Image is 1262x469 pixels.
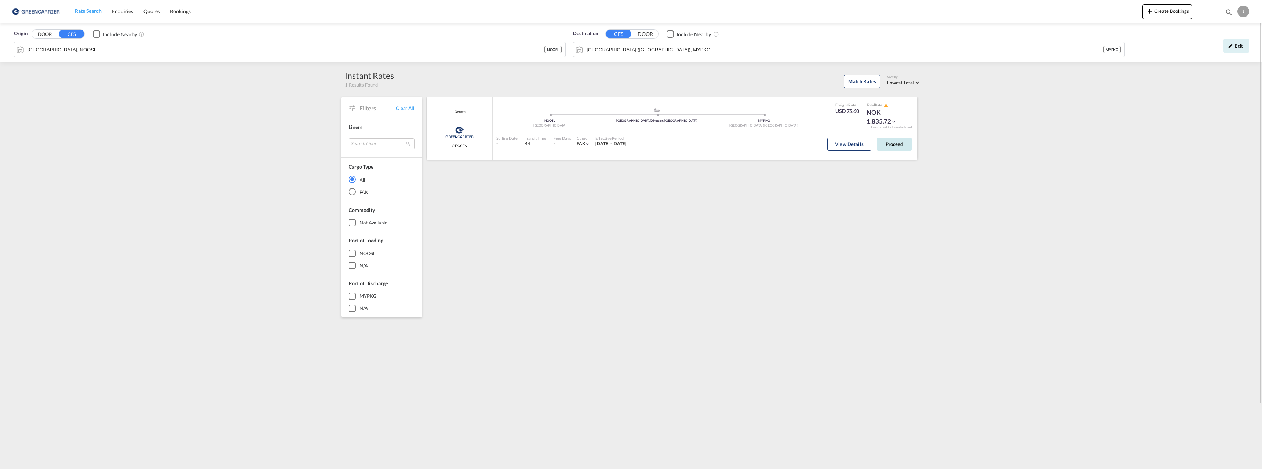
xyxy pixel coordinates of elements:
span: Commodity [349,207,375,213]
md-icon: Unchecked: Ignores neighbouring ports when fetching rates.Checked : Includes neighbouring ports w... [139,31,145,37]
div: icon-magnify [1225,8,1233,19]
div: - [554,141,555,147]
div: [GEOGRAPHIC_DATA]/Direct ex [GEOGRAPHIC_DATA] [603,118,711,123]
button: Proceed [877,138,912,151]
img: e39c37208afe11efa9cb1d7a6ea7d6f5.png [11,3,61,20]
button: DOOR [32,30,58,39]
md-icon: icon-alert [884,103,888,107]
span: Destination [573,30,598,37]
button: View Details [827,138,871,151]
input: Search by Port [28,44,544,55]
md-checkbox: Checkbox No Ink [93,30,137,38]
span: CFS/CFS [452,143,467,149]
div: NOOSL [544,46,562,53]
button: icon-alert [883,102,888,108]
button: DOOR [632,30,658,39]
div: Cargo [577,135,590,141]
md-select: Select: Lowest Total [887,78,921,86]
div: 44 [525,141,546,147]
md-icon: icon-magnify [1225,8,1233,16]
md-icon: icon-chevron-down [585,142,590,147]
div: Sailing Date [496,135,518,141]
div: [GEOGRAPHIC_DATA] [496,123,603,128]
span: Enquiries [112,8,133,14]
button: Match Rates [844,75,880,88]
div: Include Nearby [676,31,711,38]
input: Search by Port [587,44,1103,55]
div: [GEOGRAPHIC_DATA] ([GEOGRAPHIC_DATA]) [710,123,817,128]
span: Lowest Total [887,80,914,85]
div: Contract / Rate Agreement / Tariff / Spot Pricing Reference Number: General [453,110,466,114]
div: NOK 1,835.72 [867,108,903,126]
button: CFS [59,30,84,38]
md-input-container: Oslo, NOOSL [14,42,565,57]
div: Freight Rate [835,102,859,107]
span: Port of Loading [349,237,383,243]
div: Total Rate [867,102,903,108]
div: NOOSL [496,118,603,123]
span: [DATE] - [DATE] [595,141,627,146]
span: Origin [14,30,27,37]
md-icon: assets/icons/custom/ship-fill.svg [653,108,661,112]
button: CFS [606,30,631,38]
div: Cargo Type [349,163,373,171]
div: Instant Rates [345,70,394,81]
md-radio-button: All [349,176,415,183]
div: Sort by [887,75,921,80]
div: Free Days [554,135,571,141]
div: NOOSL [360,250,376,257]
md-checkbox: N/A [349,262,415,269]
div: MYPKG [1103,46,1121,53]
div: USD 75.60 [835,107,859,115]
button: icon-plus 400-fgCreate Bookings [1142,4,1192,19]
span: Liners [349,124,362,130]
span: FAK [577,141,585,146]
span: Port of Discharge [349,280,388,286]
md-icon: icon-plus 400-fg [1145,7,1154,15]
div: MYPKG [360,293,377,299]
span: Bookings [170,8,190,14]
md-icon: icon-chevron-down [891,119,896,124]
span: 1 Results Found [345,81,378,88]
div: Transit Time [525,135,546,141]
div: J [1237,6,1249,17]
span: Rate Search [75,8,102,14]
div: Include Nearby [103,31,137,38]
md-checkbox: Checkbox No Ink [667,30,711,38]
div: 01 Sep 2025 - 30 Sep 2025 [595,141,627,147]
div: Remark and Inclusion included [865,125,917,129]
span: General [453,110,466,114]
md-icon: icon-pencil [1228,43,1233,48]
div: icon-pencilEdit [1223,39,1249,53]
span: Clear All [396,105,415,111]
div: MYPKG [710,118,817,123]
md-checkbox: NOOSL [349,250,415,257]
div: Effective Period [595,135,627,141]
div: N/A [360,305,368,311]
span: Quotes [143,8,160,14]
md-input-container: Port Klang (Pelabuhan Klang), MYPKG [573,42,1124,57]
span: Filters [360,104,396,112]
md-checkbox: N/A [349,305,415,312]
div: N/A [360,262,368,269]
md-checkbox: MYPKG [349,293,415,300]
md-icon: Unchecked: Ignores neighbouring ports when fetching rates.Checked : Includes neighbouring ports w... [713,31,719,37]
md-radio-button: FAK [349,188,415,195]
div: - [496,141,518,147]
div: not available [360,219,387,226]
img: Greencarrier Consolidators [443,123,476,142]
